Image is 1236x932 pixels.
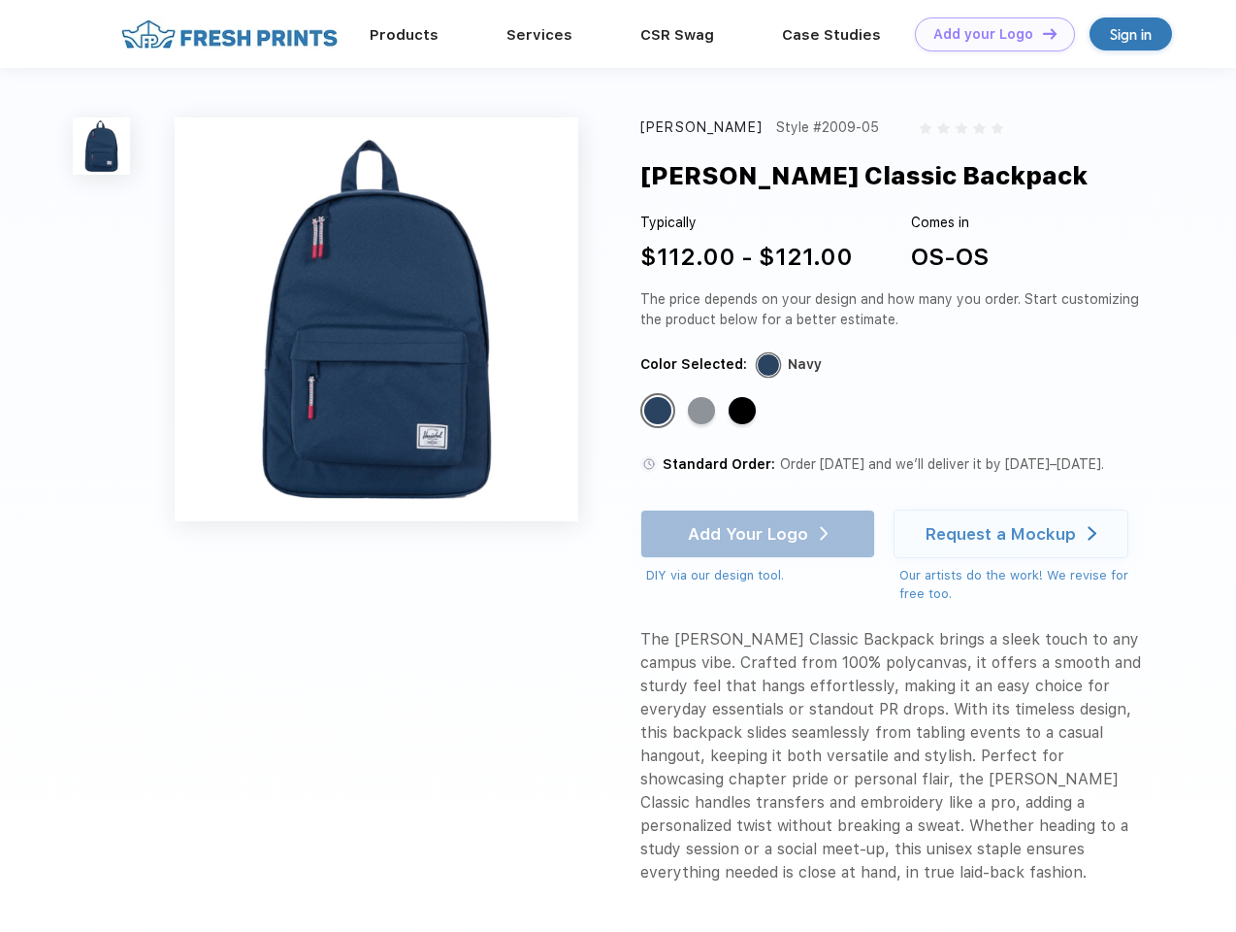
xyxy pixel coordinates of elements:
div: Black [729,397,756,424]
div: Request a Mockup [926,524,1076,544]
img: func=resize&h=100 [73,117,130,175]
img: white arrow [1088,526,1096,541]
div: Color Selected: [640,354,747,375]
div: Navy [644,397,671,424]
div: The [PERSON_NAME] Classic Backpack brings a sleek touch to any campus vibe. Crafted from 100% pol... [640,628,1147,884]
div: Navy [788,354,822,375]
div: Sign in [1110,23,1152,46]
div: Comes in [911,213,989,233]
img: gray_star.svg [992,122,1003,134]
div: [PERSON_NAME] [640,117,763,138]
div: Raven Crosshatch [688,397,715,424]
span: Standard Order: [663,456,775,472]
div: Style #2009-05 [776,117,879,138]
span: Order [DATE] and we’ll deliver it by [DATE]–[DATE]. [780,456,1104,472]
div: $112.00 - $121.00 [640,240,853,275]
img: gray_star.svg [937,122,949,134]
div: DIY via our design tool. [646,566,875,585]
img: standard order [640,455,658,473]
div: Add your Logo [933,26,1033,43]
a: Products [370,26,439,44]
a: Sign in [1090,17,1172,50]
img: fo%20logo%202.webp [115,17,343,51]
img: func=resize&h=640 [175,117,578,521]
img: gray_star.svg [920,122,931,134]
div: Our artists do the work! We revise for free too. [899,566,1147,604]
div: OS-OS [911,240,989,275]
div: Typically [640,213,853,233]
img: DT [1043,28,1057,39]
div: [PERSON_NAME] Classic Backpack [640,157,1088,194]
img: gray_star.svg [973,122,985,134]
img: gray_star.svg [956,122,967,134]
div: The price depends on your design and how many you order. Start customizing the product below for ... [640,289,1147,330]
